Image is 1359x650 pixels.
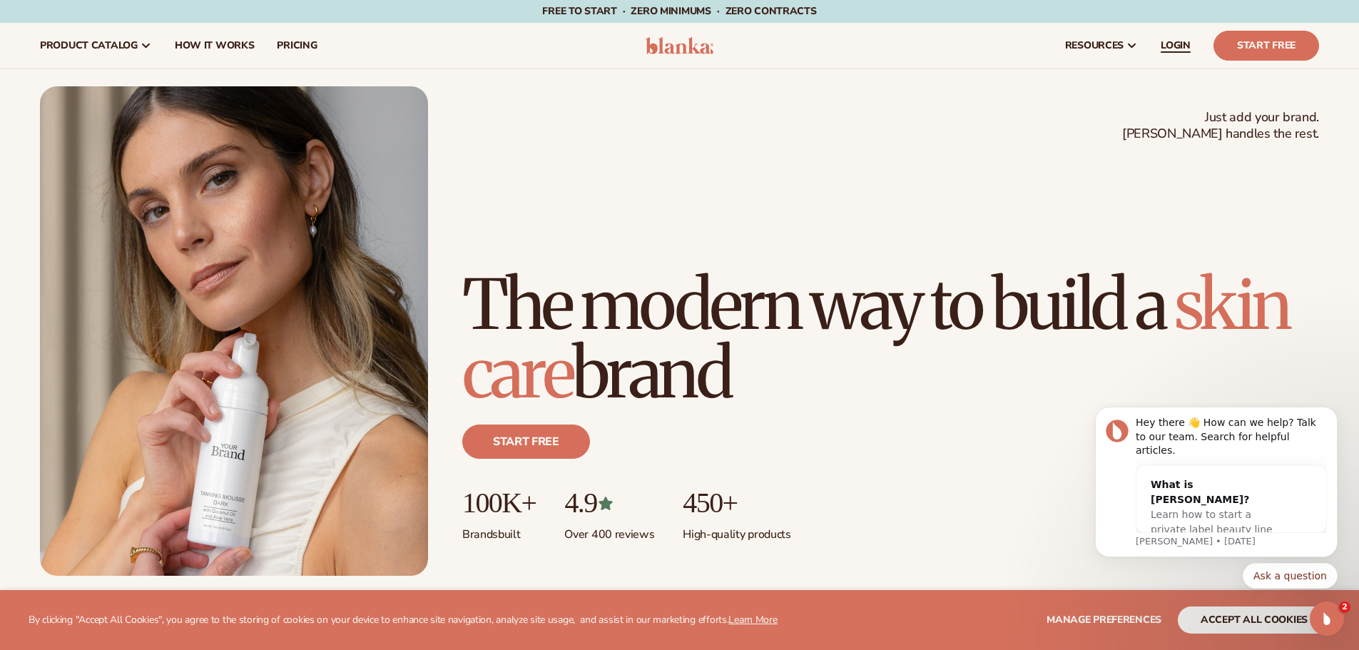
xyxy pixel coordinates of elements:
[175,40,255,51] span: How It Works
[1339,601,1350,613] span: 2
[1161,40,1191,51] span: LOGIN
[462,519,536,542] p: Brands built
[265,23,328,68] a: pricing
[1074,403,1359,643] iframe: Intercom notifications message
[1047,606,1161,634] button: Manage preferences
[1047,613,1161,626] span: Manage preferences
[564,519,654,542] p: Over 400 reviews
[462,425,590,459] a: Start free
[462,262,1289,416] span: skin care
[1065,40,1124,51] span: resources
[1310,601,1344,636] iframe: Intercom live chat
[163,23,266,68] a: How It Works
[1054,23,1149,68] a: resources
[646,37,713,54] img: logo
[40,86,428,576] img: Female holding tanning mousse.
[277,40,317,51] span: pricing
[683,519,790,542] p: High-quality products
[728,613,777,626] a: Learn More
[683,487,790,519] p: 450+
[1149,23,1202,68] a: LOGIN
[29,614,778,626] p: By clicking "Accept All Cookies", you agree to the storing of cookies on your device to enhance s...
[542,4,816,18] span: Free to start · ZERO minimums · ZERO contracts
[29,23,163,68] a: product catalog
[1122,109,1319,143] span: Just add your brand. [PERSON_NAME] handles the rest.
[462,270,1319,407] h1: The modern way to build a brand
[40,40,138,51] span: product catalog
[462,487,536,519] p: 100K+
[1213,31,1319,61] a: Start Free
[564,487,654,519] p: 4.9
